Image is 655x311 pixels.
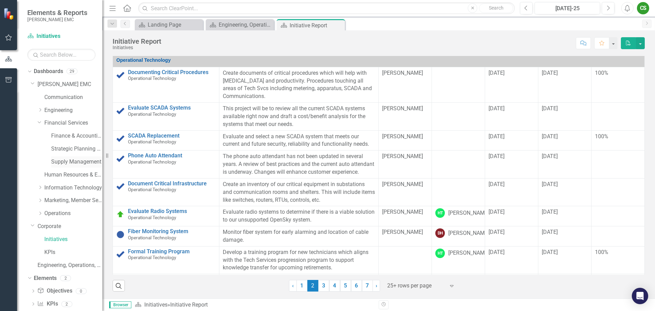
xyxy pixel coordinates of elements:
span: [DATE] [542,249,558,255]
div: DH [435,228,445,238]
img: Complete [116,155,125,163]
a: Initiatives [44,236,102,243]
span: [DATE] [542,133,558,140]
span: Operational Technology [128,255,176,260]
div: [PERSON_NAME] [448,229,489,237]
div: Engineering, Operations, and Technology [219,20,272,29]
p: Evaluate and select a new SCADA system that meets our current and future security, reliability an... [223,133,375,149]
div: [PERSON_NAME] [448,249,489,257]
span: [DATE] [489,229,505,235]
div: [DATE]-25 [537,4,598,13]
img: Complete [116,182,125,190]
a: Dashboards [34,68,63,75]
a: Marketing, Member Services & Government Affairs [44,197,102,204]
a: Evaluate Radio Systems [128,208,216,214]
span: Operational Technology [116,57,171,63]
a: Engineering, Operations, and Technology [38,261,102,269]
span: 100% [595,249,608,255]
a: SCADA Replacement [128,133,216,139]
div: This project will be to review all the current SCADA systems available right now and draft a cost... [223,105,375,128]
a: Document Critical Infrastructure [128,181,216,187]
a: Financial Services [44,119,102,127]
img: At Target [116,210,125,218]
div: Create an inventory of our critical equipment in substations and communication rooms and shelters... [223,181,375,204]
a: Operations [44,210,102,217]
a: Documenting Critical Procedures [128,69,216,75]
span: [DATE] [489,249,505,255]
a: Human Resources & Employee Development [44,171,102,179]
span: Operational Technology [128,235,176,240]
div: 2 [61,301,72,307]
a: 3 [318,280,329,292]
img: Complete [116,107,125,115]
span: Operational Technology [128,215,176,220]
a: 7 [362,280,373,292]
span: Operational Technology [128,75,176,81]
a: Phone Auto Attendant [128,153,216,159]
span: 2 [307,280,318,292]
div: Initiative Report [290,21,343,30]
span: 100% [595,133,608,140]
a: Landing Page [136,20,201,29]
span: [PERSON_NAME] [382,229,423,235]
a: KPIs [44,249,102,256]
div: Monitor fiber system for early alarming and location of cable damage. [223,228,375,244]
a: Formal Training Program [128,249,216,255]
div: The phone auto attendant has not been updated in several years. A review of best practices and th... [223,153,375,176]
span: [PERSON_NAME] [382,209,423,215]
span: [DATE] [489,133,505,140]
p: Evaluate radio systems to determine if there is a viable solution to our unsupported OpenSky system. [223,208,375,224]
a: KPIs [37,300,58,308]
span: [DATE] [489,209,505,215]
small: [PERSON_NAME] EMC [27,17,87,22]
img: Complete [116,71,125,79]
a: Elements [34,274,57,282]
div: Initiatives [113,45,161,50]
img: ClearPoint Strategy [3,8,15,20]
div: [PERSON_NAME] [448,209,489,217]
span: Operational Technology [128,139,176,144]
span: [DATE] [542,70,558,76]
a: Supply Management [51,158,102,166]
span: Operational Technology [128,187,176,192]
a: 1 [296,280,307,292]
div: Open Intercom Messenger [632,288,648,304]
p: Create documents of critical procedures which will help with [MEDICAL_DATA] and productivity. Pro... [223,69,375,100]
a: Finance & Accounting [51,132,102,140]
span: › [376,282,377,289]
a: Initiatives [144,301,168,308]
span: [DATE] [542,105,558,112]
div: 0 [76,288,87,294]
span: [DATE] [542,229,558,235]
a: Initiatives [27,32,96,40]
a: Corporate [38,223,102,230]
div: HT [435,249,445,258]
span: [DATE] [489,105,505,112]
span: Operational Technology [128,159,176,165]
span: [DATE] [489,153,505,159]
span: [PERSON_NAME] [382,105,423,112]
a: Engineering, Operations, and Technology [207,20,272,29]
p: Develop a training program for new technicians which aligns with the Tech Services progression pr... [223,249,375,272]
div: Initiative Report [170,301,208,308]
div: 2 [60,275,71,281]
a: Objectives [37,287,72,295]
span: Elements & Reports [27,9,87,17]
span: [DATE] [489,181,505,187]
button: Search [479,3,513,13]
a: Evaluate SCADA Systems [128,105,216,111]
span: Browser [109,301,131,308]
div: » [135,301,374,309]
div: Landing Page [148,20,201,29]
button: [DATE]-25 [535,2,600,14]
div: HT [435,208,445,218]
a: Strategic Planning & Analytics [51,145,102,153]
div: 29 [67,69,77,74]
a: [PERSON_NAME] EMC [38,81,102,88]
a: Fiber Monitoring System [128,228,216,235]
a: 6 [351,280,362,292]
span: Operational Technology [128,111,176,117]
span: [PERSON_NAME] [382,181,423,187]
a: Information Technology [44,184,102,192]
button: CS [637,2,649,14]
